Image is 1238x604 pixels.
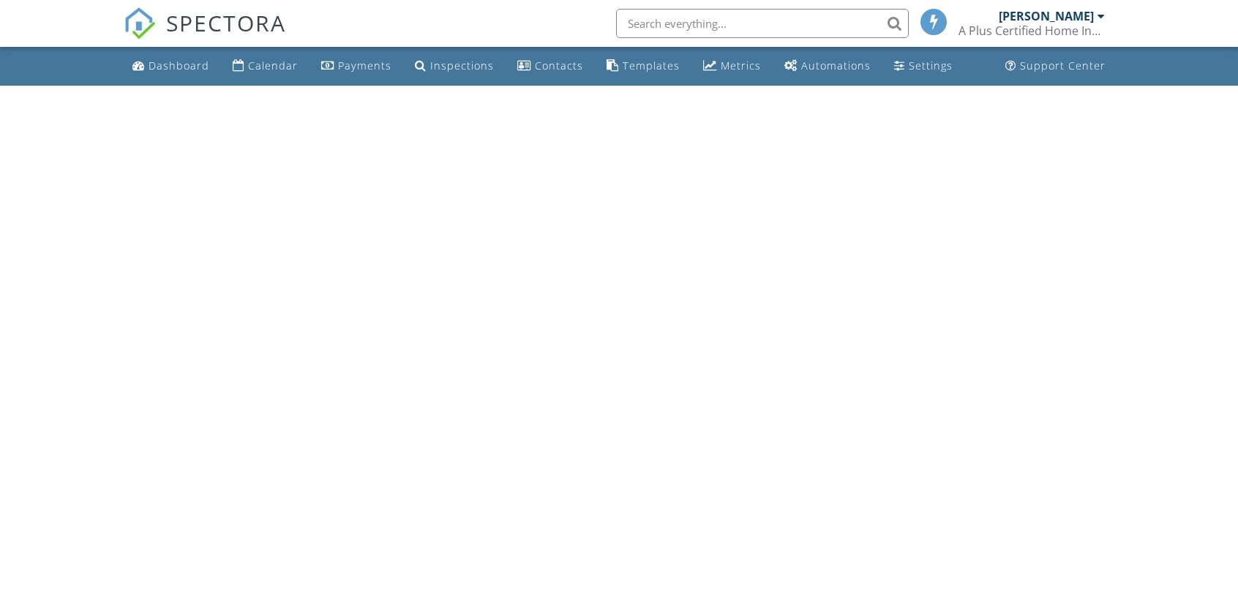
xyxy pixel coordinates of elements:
a: Templates [601,53,686,80]
a: Settings [888,53,958,80]
div: Inspections [430,59,494,72]
a: Inspections [409,53,500,80]
div: Settings [909,59,953,72]
a: Contacts [511,53,589,80]
div: Calendar [248,59,298,72]
div: Metrics [721,59,761,72]
div: [PERSON_NAME] [999,9,1094,23]
a: SPECTORA [124,20,286,51]
div: Payments [338,59,391,72]
span: SPECTORA [166,7,286,38]
div: Support Center [1020,59,1106,72]
a: Dashboard [127,53,215,80]
div: Automations [801,59,871,72]
div: A Plus Certified Home Inspection [958,23,1105,38]
a: Support Center [999,53,1111,80]
img: The Best Home Inspection Software - Spectora [124,7,156,40]
div: Dashboard [149,59,209,72]
a: Payments [315,53,397,80]
input: Search everything... [616,9,909,38]
a: Calendar [227,53,304,80]
div: Templates [623,59,680,72]
a: Metrics [697,53,767,80]
a: Automations (Basic) [779,53,877,80]
div: Contacts [535,59,583,72]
